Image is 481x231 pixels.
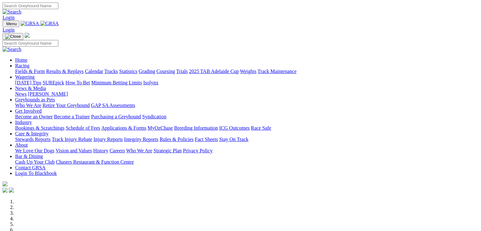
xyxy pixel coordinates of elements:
[15,103,478,108] div: Greyhounds as Pets
[6,21,17,26] span: Menu
[66,80,90,85] a: How To Bet
[240,69,256,74] a: Weights
[15,103,41,108] a: Who We Are
[15,159,55,165] a: Cash Up Your Club
[15,165,45,170] a: Contact GRSA
[3,27,15,32] a: Login
[143,80,158,85] a: Isolynx
[183,148,213,153] a: Privacy Policy
[15,91,478,97] div: News & Media
[54,114,90,119] a: Become a Trainer
[3,9,21,15] img: Search
[93,137,123,142] a: Injury Reports
[258,69,296,74] a: Track Maintenance
[15,63,29,68] a: Racing
[25,33,30,38] img: logo-grsa-white.png
[56,159,134,165] a: Chasers Restaurant & Function Centre
[15,142,28,148] a: About
[3,20,19,27] button: Toggle navigation
[15,108,42,114] a: Get Involved
[174,125,218,131] a: Breeding Information
[91,103,135,108] a: GAP SA Assessments
[40,21,59,26] img: GRSA
[126,148,152,153] a: Who We Are
[85,69,103,74] a: Calendar
[15,86,46,91] a: News & Media
[3,47,21,52] img: Search
[15,97,55,102] a: Greyhounds as Pets
[15,148,478,154] div: About
[15,125,478,131] div: Industry
[43,80,64,85] a: SUREpick
[3,40,58,47] input: Search
[15,74,35,80] a: Wagering
[3,181,8,186] img: logo-grsa-white.png
[148,125,173,131] a: MyOzChase
[5,34,21,39] img: Close
[219,137,248,142] a: Stay On Track
[160,137,194,142] a: Rules & Policies
[15,159,478,165] div: Bar & Dining
[142,114,166,119] a: Syndication
[66,125,100,131] a: Schedule of Fees
[43,103,90,108] a: Retire Your Greyhound
[15,154,43,159] a: Bar & Dining
[15,91,26,97] a: News
[119,69,138,74] a: Statistics
[189,69,239,74] a: 2025 TAB Adelaide Cup
[104,69,118,74] a: Tracks
[195,137,218,142] a: Fact Sheets
[15,80,41,85] a: [DATE] Tips
[3,33,23,40] button: Toggle navigation
[15,125,64,131] a: Bookings & Scratchings
[28,91,68,97] a: [PERSON_NAME]
[93,148,108,153] a: History
[15,171,57,176] a: Login To Blackbook
[91,80,142,85] a: Minimum Betting Limits
[15,137,50,142] a: Stewards Reports
[15,148,54,153] a: We Love Our Dogs
[251,125,271,131] a: Race Safe
[154,148,182,153] a: Strategic Plan
[56,148,92,153] a: Vision and Values
[101,125,146,131] a: Applications & Forms
[124,137,158,142] a: Integrity Reports
[15,114,478,120] div: Get Involved
[15,69,45,74] a: Fields & Form
[139,69,155,74] a: Grading
[46,69,84,74] a: Results & Replays
[52,137,92,142] a: Track Injury Rebate
[156,69,175,74] a: Coursing
[15,80,478,86] div: Wagering
[15,131,49,136] a: Care & Integrity
[176,69,188,74] a: Trials
[3,3,58,9] input: Search
[109,148,125,153] a: Careers
[15,57,27,63] a: Home
[91,114,141,119] a: Purchasing a Greyhound
[15,137,478,142] div: Care & Integrity
[15,114,53,119] a: Become an Owner
[3,188,8,193] img: facebook.svg
[15,120,32,125] a: Industry
[3,15,15,20] a: Login
[219,125,249,131] a: ICG Outcomes
[9,188,14,193] img: twitter.svg
[21,21,39,26] img: GRSA
[15,69,478,74] div: Racing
